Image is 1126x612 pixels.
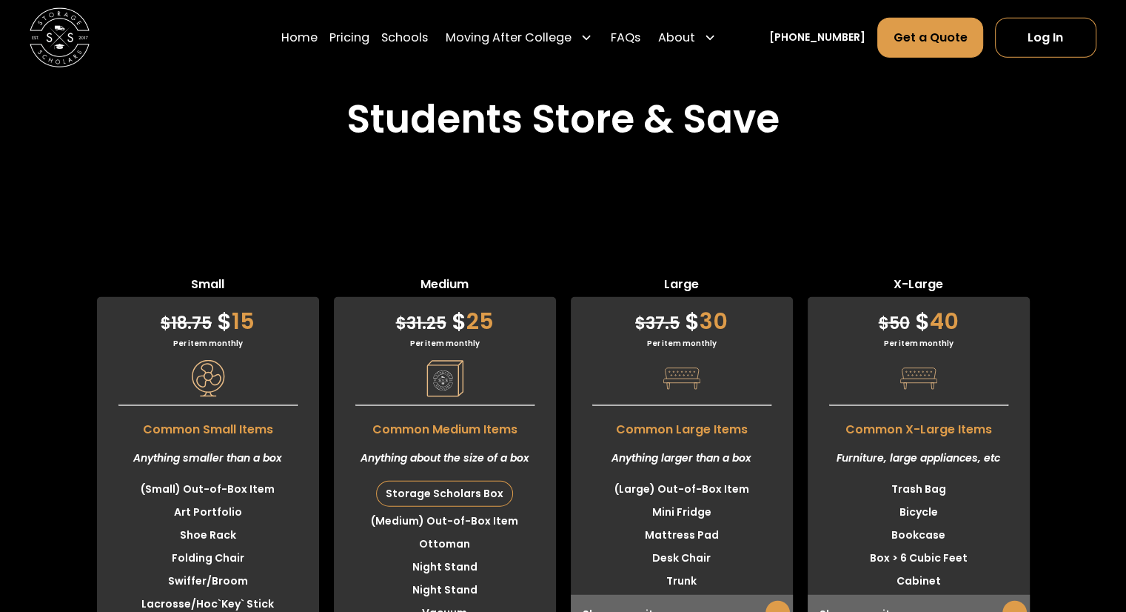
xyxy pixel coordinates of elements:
a: [PHONE_NUMBER] [769,30,865,45]
span: Large [571,276,793,297]
li: Bookcase [808,524,1030,547]
img: Storage Scholars main logo [30,7,90,67]
li: Cabinet [808,570,1030,593]
a: Get a Quote [877,17,982,57]
span: 31.25 [396,312,446,335]
div: Anything larger than a box [571,439,793,478]
span: 18.75 [161,312,212,335]
div: 25 [334,297,556,338]
span: X-Large [808,276,1030,297]
h2: Students Store & Save [346,96,780,143]
div: Per item monthly [808,338,1030,349]
li: Trash Bag [808,478,1030,501]
li: Art Portfolio [97,501,319,524]
li: Ottoman [334,533,556,556]
img: Pricing Category Icon [900,360,937,397]
div: 40 [808,297,1030,338]
li: Desk Chair [571,547,793,570]
div: Moving After College [446,28,572,46]
li: Swiffer/Broom [97,570,319,593]
li: Night Stand [334,579,556,602]
span: Common Medium Items [334,413,556,439]
div: Per item monthly [571,338,793,349]
span: $ [217,305,232,337]
img: Pricing Category Icon [190,360,227,397]
span: 37.5 [635,312,680,335]
img: Pricing Category Icon [426,360,463,397]
div: Storage Scholars Box [377,482,512,506]
li: Night Stand [334,556,556,579]
li: Shoe Rack [97,524,319,547]
span: $ [879,312,889,335]
div: Furniture, large appliances, etc [808,439,1030,478]
span: $ [635,312,646,335]
span: Common Small Items [97,413,319,439]
li: Bicycle [808,501,1030,524]
span: $ [161,312,171,335]
li: Box > 6 Cubic Feet [808,547,1030,570]
a: Pricing [329,16,369,58]
div: About [658,28,695,46]
li: Folding Chair [97,547,319,570]
div: Anything about the size of a box [334,439,556,478]
span: $ [685,305,700,337]
span: $ [915,305,930,337]
span: Medium [334,276,556,297]
li: Mattress Pad [571,524,793,547]
div: Moving After College [440,16,598,58]
span: Small [97,276,319,297]
span: Common Large Items [571,413,793,439]
li: Trunk [571,570,793,593]
span: 50 [879,312,910,335]
li: (Medium) Out-of-Box Item [334,510,556,533]
span: Common X-Large Items [808,413,1030,439]
span: $ [452,305,466,337]
div: Per item monthly [334,338,556,349]
div: 15 [97,297,319,338]
a: Schools [381,16,428,58]
div: About [652,16,722,58]
li: Mini Fridge [571,501,793,524]
img: Pricing Category Icon [663,360,700,397]
div: 30 [571,297,793,338]
div: Anything smaller than a box [97,439,319,478]
span: $ [396,312,406,335]
div: Per item monthly [97,338,319,349]
li: (Large) Out-of-Box Item [571,478,793,501]
li: (Small) Out-of-Box Item [97,478,319,501]
a: Log In [995,17,1096,57]
a: Home [281,16,318,58]
a: FAQs [610,16,640,58]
